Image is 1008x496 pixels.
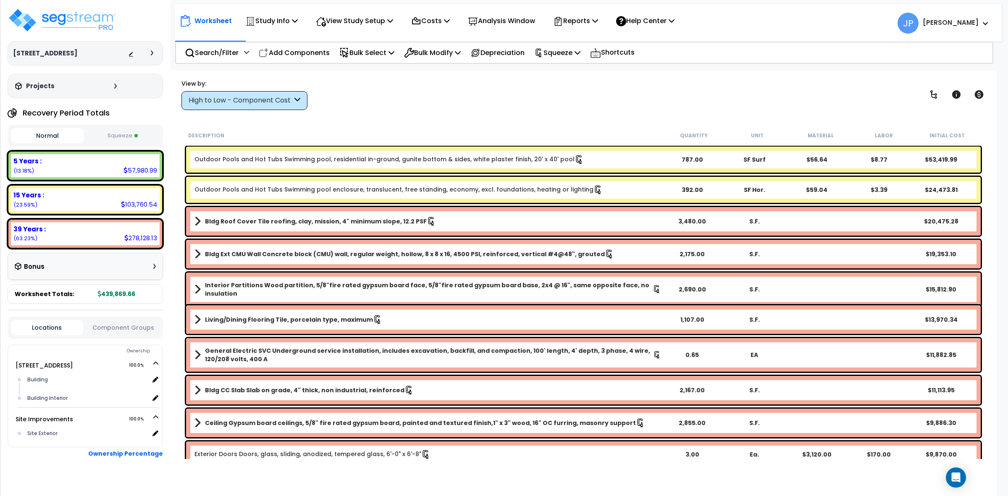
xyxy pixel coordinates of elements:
[723,155,785,164] div: SF Surf
[661,186,723,194] div: 392.00
[661,419,723,427] div: 2,855.00
[898,13,919,34] span: JP
[661,285,723,294] div: 2,690.00
[185,47,239,58] p: Search/Filter
[13,191,44,199] b: 15 Years :
[910,217,972,226] div: $20,475.28
[468,15,535,26] p: Analysis Window
[205,419,636,427] b: Ceiling Gypsum board ceilings, 5/8" fire rated gypsum board, painted and textured finish,1" x 3" ...
[194,314,661,325] a: Assembly Title
[194,15,232,26] p: Worksheet
[723,250,785,258] div: S.F.
[910,450,972,459] div: $9,870.00
[194,281,661,298] a: Assembly Title
[553,15,598,26] p: Reports
[875,132,893,139] small: Labor
[661,315,723,324] div: 1,107.00
[254,43,334,63] div: Add Components
[339,47,394,58] p: Bulk Select
[13,225,46,234] b: 39 Years :
[121,200,157,209] div: 103,760.54
[129,360,151,370] span: 100.0%
[98,290,135,298] b: 439,869.66
[910,419,972,427] div: $9,886.30
[188,132,224,139] small: Description
[205,250,605,258] b: Bldg Ext CMU Wall Concrete block (CMU) wall, regular weight, hollow, 8 x 8 x 16, 4500 PSI, reinfo...
[194,248,661,260] a: Assembly Title
[15,290,74,298] span: Worksheet Totals:
[910,351,972,359] div: $11,882.85
[680,132,708,139] small: Quantity
[16,361,73,370] a: [STREET_ADDRESS] 100.0%
[205,217,427,226] b: Bldg Roof Cover Tile roofing, clay, mission, 4" minimum slope, 12.2 PSF
[723,285,785,294] div: S.F.
[88,449,163,458] b: Ownership Percentage
[661,351,723,359] div: 0.65
[25,346,163,356] div: Ownership
[723,217,785,226] div: S.F.
[194,346,661,363] a: Assembly Title
[13,167,34,174] small: 13.18140241816178%
[910,250,972,258] div: $19,353.10
[786,155,848,164] div: $56.64
[205,281,653,298] b: Interior Partitions Wood partition, 5/8"fire rated gypsum board face, 5/8"fire rated gypsum board...
[8,8,117,33] img: logo_pro_r.png
[25,375,149,385] div: Building
[259,47,330,58] p: Add Components
[194,384,661,396] a: Assembly Title
[25,428,149,438] div: Site Exterior
[910,285,972,294] div: $15,812.90
[194,185,603,194] a: Individual Item
[129,414,151,424] span: 100.0%
[661,217,723,226] div: 3,480.00
[661,155,723,164] div: 787.00
[26,82,55,90] h3: Projects
[616,15,675,26] p: Help Center
[189,96,292,105] div: High to Low - Component Cost
[923,18,979,27] b: [PERSON_NAME]
[411,15,450,26] p: Costs
[585,42,639,63] div: Shortcuts
[910,315,972,324] div: $13,970.34
[848,155,910,164] div: $8.77
[590,47,635,59] p: Shortcuts
[181,79,307,88] div: View by:
[316,15,393,26] p: View Study Setup
[194,450,430,459] a: Individual Item
[23,109,110,117] h4: Recovery Period Totals
[205,315,373,324] b: Living/Dining Flooring Tile, porcelain type, maximum
[661,450,723,459] div: 3.00
[848,186,910,194] div: $3.39
[86,129,159,143] button: Squeeze
[786,186,848,194] div: $59.04
[661,250,723,258] div: 2,175.00
[751,132,764,139] small: Unit
[16,415,73,423] a: Site Improvements 100.0%
[205,386,404,394] b: Bldg CC Slab Slab on grade, 4" thick, non industrial, reinforced
[205,346,653,363] b: General Electric SVC Underground service installation, includes excavation, backfill, and compact...
[11,320,83,335] button: Locations
[87,323,160,332] button: Component Groups
[910,386,972,394] div: $11,113.95
[13,235,37,242] small: 63.22966898876363%
[723,186,785,194] div: SF Hor.
[194,215,661,227] a: Assembly Title
[24,263,45,270] h3: Bonus
[723,315,785,324] div: S.F.
[13,49,77,58] h3: [STREET_ADDRESS]
[13,201,37,208] small: 23.588928593074595%
[13,157,42,165] b: 5 Years :
[194,155,584,164] a: Individual Item
[124,234,157,242] div: 278,128.13
[910,155,972,164] div: $53,419.99
[848,450,910,459] div: $170.00
[723,419,785,427] div: S.F.
[470,47,525,58] p: Depreciation
[661,386,723,394] div: 2,167.00
[25,393,149,403] div: Building Interior
[929,132,965,139] small: Initial Cost
[466,43,529,63] div: Depreciation
[11,128,84,143] button: Normal
[723,351,785,359] div: EA
[808,132,834,139] small: Material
